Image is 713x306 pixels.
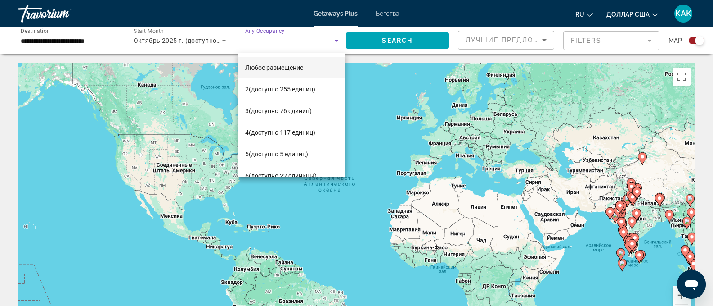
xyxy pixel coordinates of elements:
[245,172,249,179] font: 6
[245,129,249,136] font: 4
[677,270,706,299] iframe: Кнопка запуска окна обмена сообщениями
[249,129,315,136] font: (доступно 117 единиц)
[245,107,249,114] font: 3
[249,86,315,93] font: (доступно 255 единиц)
[249,107,312,114] font: (доступно 76 единиц)
[245,86,249,93] font: 2
[249,151,308,158] font: (доступно 5 единиц)
[249,172,317,179] font: (доступно 22 единицы)
[245,64,303,71] font: Любое размещение
[245,151,249,158] font: 5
